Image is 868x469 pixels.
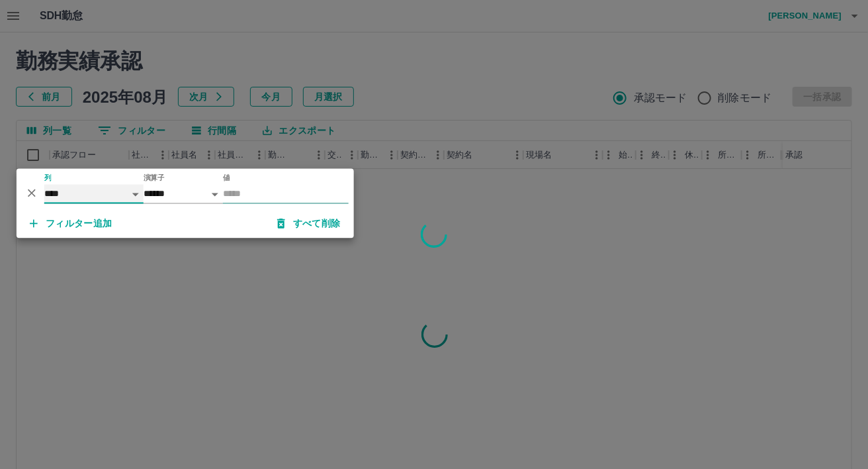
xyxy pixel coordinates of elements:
button: フィルター追加 [19,212,123,236]
label: 値 [223,173,230,183]
label: 列 [44,173,52,183]
label: 演算子 [144,173,165,183]
button: 削除 [22,183,42,203]
button: すべて削除 [267,212,351,236]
